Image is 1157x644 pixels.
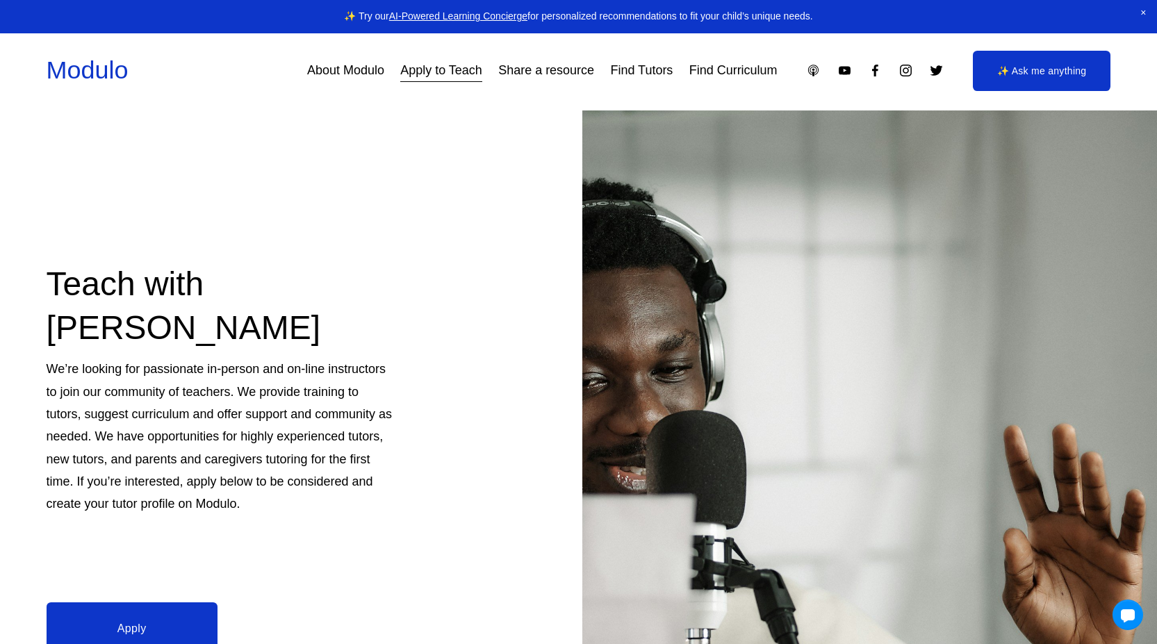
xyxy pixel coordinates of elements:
[868,63,883,78] a: Facebook
[689,58,778,83] a: Find Curriculum
[610,58,673,83] a: Find Tutors
[47,263,396,350] h2: Teach with [PERSON_NAME]
[837,63,852,78] a: YouTube
[47,56,129,84] a: Modulo
[806,63,821,78] a: Apple Podcasts
[389,10,527,22] a: AI-Powered Learning Concierge
[47,358,396,515] p: We’re looking for passionate in-person and on-line instructors to join our community of teachers....
[307,58,384,83] a: About Modulo
[898,63,913,78] a: Instagram
[929,63,944,78] a: Twitter
[498,58,594,83] a: Share a resource
[973,51,1110,91] a: ✨ Ask me anything
[400,58,482,83] a: Apply to Teach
